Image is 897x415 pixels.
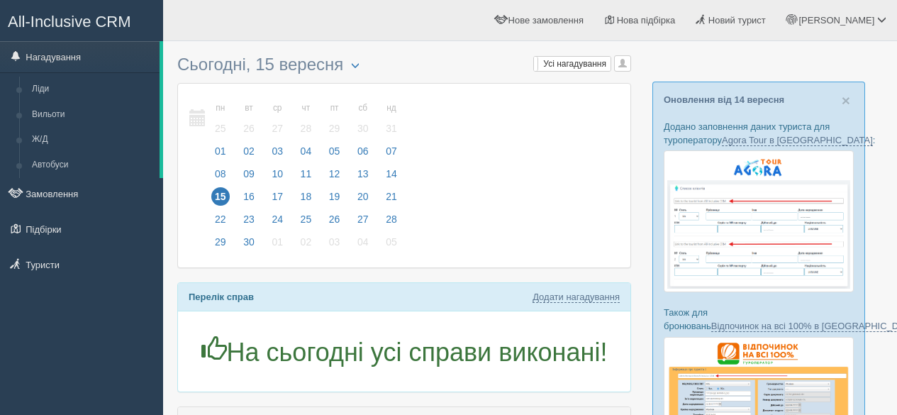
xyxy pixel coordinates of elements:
span: 17 [268,187,286,206]
span: × [842,92,850,109]
span: 04 [354,233,372,251]
span: 30 [354,119,372,138]
a: 23 [235,211,262,234]
a: 29 [207,234,234,257]
a: 03 [264,143,291,166]
span: [PERSON_NAME] [798,15,874,26]
span: All-Inclusive CRM [8,13,131,31]
a: 14 [378,166,401,189]
h3: Сьогодні, 15 вересня [177,55,631,76]
span: 10 [268,165,286,183]
span: 25 [297,210,316,228]
a: 07 [378,143,401,166]
a: 08 [207,166,234,189]
a: 05 [321,143,348,166]
a: Оновлення від 14 вересня [664,94,784,105]
a: 04 [293,143,320,166]
a: Agora Tour в [GEOGRAPHIC_DATA] [722,135,873,146]
a: Ж/Д [26,127,160,153]
a: 20 [350,189,377,211]
span: 16 [240,187,258,206]
a: 11 [293,166,320,189]
a: чт 28 [293,94,320,143]
span: 15 [211,187,230,206]
span: 11 [297,165,316,183]
a: 28 [378,211,401,234]
span: 03 [268,142,286,160]
a: 26 [321,211,348,234]
span: 12 [325,165,344,183]
a: ср 27 [264,94,291,143]
span: 02 [297,233,316,251]
a: 10 [264,166,291,189]
span: 24 [268,210,286,228]
a: 01 [264,234,291,257]
span: 01 [211,142,230,160]
p: Також для бронювань : [664,306,854,333]
span: 09 [240,165,258,183]
span: 27 [354,210,372,228]
a: пт 29 [321,94,348,143]
span: 28 [382,210,401,228]
span: 05 [382,233,401,251]
span: 04 [297,142,316,160]
a: нд 31 [378,94,401,143]
a: 13 [350,166,377,189]
button: Close [842,93,850,108]
b: Перелік справ [189,292,254,302]
a: 09 [235,166,262,189]
span: Усі нагадування [543,59,606,69]
a: 16 [235,189,262,211]
span: 29 [325,119,344,138]
a: 30 [235,234,262,257]
a: 22 [207,211,234,234]
a: 24 [264,211,291,234]
span: 07 [382,142,401,160]
small: пт [325,102,344,114]
span: 08 [211,165,230,183]
a: 25 [293,211,320,234]
a: 18 [293,189,320,211]
a: 21 [378,189,401,211]
a: 04 [350,234,377,257]
span: 14 [382,165,401,183]
span: 21 [382,187,401,206]
span: Нова підбірка [617,15,676,26]
small: сб [354,102,372,114]
span: 03 [325,233,344,251]
span: 26 [325,210,344,228]
span: 29 [211,233,230,251]
span: 22 [211,210,230,228]
small: пн [211,102,230,114]
a: пн 25 [207,94,234,143]
span: 06 [354,142,372,160]
img: agora-tour-%D1%84%D0%BE%D1%80%D0%BC%D0%B0-%D0%B1%D1%80%D0%BE%D0%BD%D1%8E%D0%B2%D0%B0%D0%BD%D0%BD%... [664,150,854,292]
span: 28 [297,119,316,138]
small: чт [297,102,316,114]
a: 01 [207,143,234,166]
span: 01 [268,233,286,251]
a: 02 [293,234,320,257]
a: 05 [378,234,401,257]
span: 26 [240,119,258,138]
span: 25 [211,119,230,138]
span: 30 [240,233,258,251]
a: 12 [321,166,348,189]
span: Нове замовлення [508,15,584,26]
a: Автобуси [26,153,160,178]
a: Вильоти [26,102,160,128]
span: 20 [354,187,372,206]
a: 06 [350,143,377,166]
span: 31 [382,119,401,138]
span: 13 [354,165,372,183]
span: Новий турист [708,15,766,26]
a: вт 26 [235,94,262,143]
span: 23 [240,210,258,228]
a: сб 30 [350,94,377,143]
a: Ліди [26,77,160,102]
a: 27 [350,211,377,234]
span: 19 [325,187,344,206]
small: ср [268,102,286,114]
small: нд [382,102,401,114]
a: 15 [207,189,234,211]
